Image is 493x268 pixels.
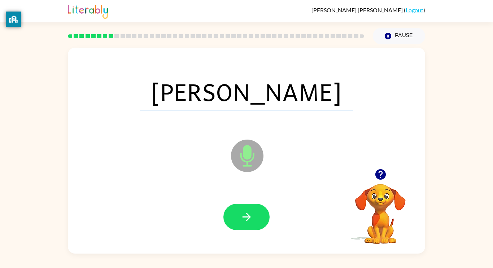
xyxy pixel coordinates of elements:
[344,173,416,245] video: Your browser must support playing .mp4 files to use Literably. Please try using another browser.
[311,6,425,13] div: ( )
[311,6,404,13] span: [PERSON_NAME] [PERSON_NAME]
[406,6,423,13] a: Logout
[373,28,425,44] button: Pause
[140,73,353,110] span: [PERSON_NAME]
[68,3,108,19] img: Literably
[6,12,21,27] button: privacy banner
